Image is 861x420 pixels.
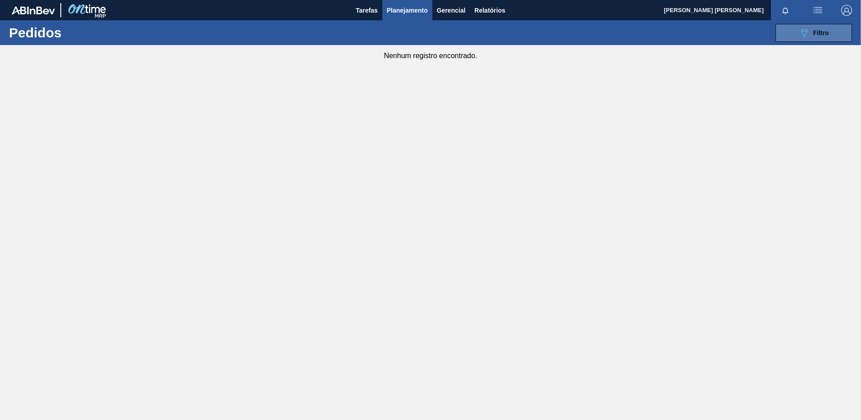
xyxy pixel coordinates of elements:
span: Planejamento [387,5,428,16]
span: Gerencial [437,5,466,16]
h1: Pedidos [9,27,144,38]
img: userActions [812,5,823,16]
span: Relatórios [475,5,505,16]
span: Filtro [813,29,829,37]
span: Tarefas [356,5,378,16]
img: TNhmsLtSVTkK8tSr43FrP2fwEKptu5GPRR3wAAAABJRU5ErkJggg== [12,6,55,14]
button: Notificações [771,4,800,17]
img: Logout [841,5,852,16]
button: Filtro [775,24,852,42]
